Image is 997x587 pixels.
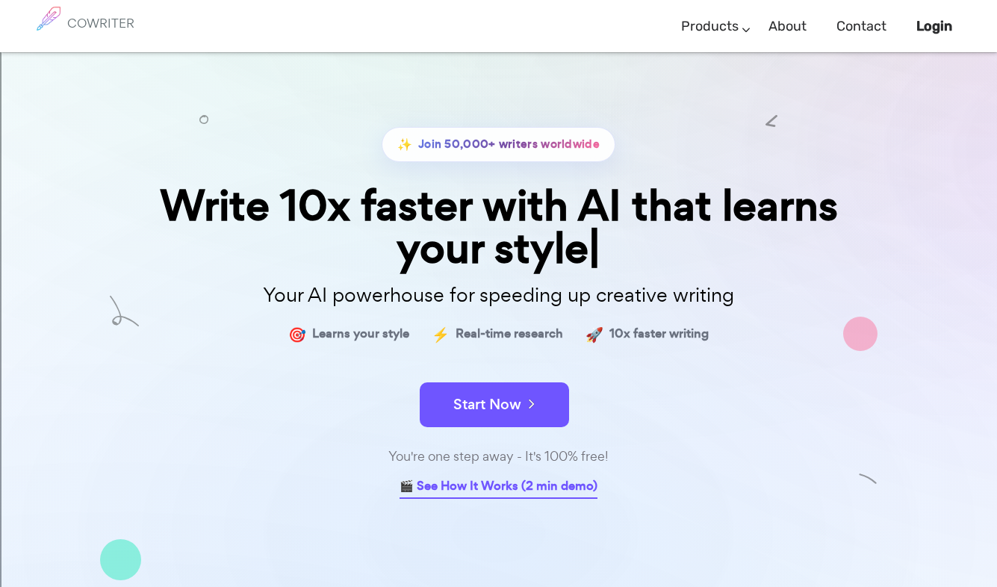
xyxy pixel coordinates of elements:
a: About [768,4,807,49]
h6: COWRITER [67,16,134,30]
span: ⚡ [432,323,450,345]
span: 🚀 [586,323,603,345]
a: Login [916,4,952,49]
div: Sign out [6,73,991,87]
span: 10x faster writing [609,323,709,345]
div: Move To ... [6,33,991,46]
p: Your AI powerhouse for speeding up creative writing [125,279,872,311]
span: ✨ [397,134,412,155]
div: Options [6,60,991,73]
span: Learns your style [312,323,409,345]
div: Write 10x faster with AI that learns your style [125,184,872,270]
button: Start Now [420,382,569,427]
div: Sort A > Z [6,6,991,19]
a: 🎬 See How It Works (2 min demo) [400,476,597,499]
span: Real-time research [456,323,563,345]
a: Products [681,4,739,49]
img: shape [110,296,139,326]
div: You're one step away - It's 100% free! [125,446,872,468]
div: Delete [6,46,991,60]
img: shape [100,539,141,580]
div: Rename [6,87,991,100]
span: 🎯 [288,323,306,345]
div: Move To ... [6,100,991,114]
div: Sort New > Old [6,19,991,33]
span: Join 50,000+ writers worldwide [418,134,600,155]
b: Login [916,18,952,34]
a: Contact [836,4,886,49]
